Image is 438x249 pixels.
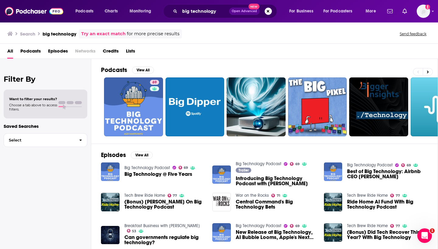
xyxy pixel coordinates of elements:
button: open menu [361,6,384,16]
a: Show notifications dropdown [400,6,409,16]
span: Select [4,138,74,142]
a: Big Technology Podcast [236,161,281,166]
span: New Release at Big Technology, AI Bubble Looms, Apple's Next Event — With [PERSON_NAME] [236,230,317,240]
h2: Episodes [101,151,126,159]
span: (Bonus) [PERSON_NAME] On Big Technology Podcast [124,199,205,210]
button: open menu [71,6,101,16]
span: Want to filter your results? [9,97,57,101]
h3: Search [20,31,35,37]
img: Big Technology @ Five Years [101,162,120,181]
span: 69 [295,225,300,227]
span: 71 [277,194,280,197]
button: Show profile menu [417,5,430,18]
a: Episodes [48,46,68,59]
h3: big technology [43,31,76,37]
a: (Bonus) Brian On Big Technology Podcast [101,193,120,211]
span: 69 [184,166,188,169]
button: open menu [319,6,361,16]
button: Open AdvancedNew [229,8,260,15]
a: Central Command's Big Technology Bets [236,199,317,210]
a: Best of Big Technology: Airbnb CEO Brian Chesky [347,169,428,179]
a: Lists [126,46,135,59]
button: Send feedback [398,31,428,36]
a: PodcastsView All [101,66,154,74]
a: 69 [290,162,300,166]
img: User Profile [417,5,430,18]
img: Best of Big Technology: Airbnb CEO Brian Chesky [324,162,342,181]
span: Charts [105,7,118,15]
span: Podcasts [75,7,93,15]
a: 71 [271,194,280,197]
a: 69 [150,80,159,85]
a: (Bonus) Brian On Big Technology Podcast [124,199,205,210]
a: (Bonus) Did Tech Recover This Year? With Big Technology [324,223,342,242]
span: 69 [295,163,300,165]
img: Introducing Big Technology Podcast with Alex Kantrowitz [212,165,231,184]
span: 77 [173,194,177,197]
img: New Release at Big Technology, AI Bubble Looms, Apple's Next Event — With Brian McCullough [212,223,231,242]
button: open menu [285,6,321,16]
span: Trailer [238,169,249,172]
a: 77 [390,224,400,228]
a: Big Technology @ Five Years [124,172,192,177]
span: 69 [152,80,157,86]
h2: Podcasts [101,66,127,74]
a: 69 [104,77,163,136]
button: Select [4,133,87,147]
a: 77 [390,194,400,197]
img: Podchaser - Follow, Share and Rate Podcasts [5,5,63,17]
a: Ride Home AI Fund With Big Technology Podcast [324,193,342,211]
a: Can governments regulate big technology? [124,235,205,245]
a: Podcasts [20,46,41,59]
span: Introducing Big Technology Podcast with [PERSON_NAME] [236,176,317,186]
span: Open Advanced [232,10,257,13]
a: Show notifications dropdown [385,6,395,16]
a: 69 [401,163,411,167]
a: Breakfast Business with Joe Lynam [124,223,200,228]
a: Tech Brew Ride Home [124,193,165,198]
button: View All [131,152,153,159]
button: open menu [125,6,159,16]
a: EpisodesView All [101,151,153,159]
span: New [249,4,259,9]
a: Try an exact match [81,30,126,37]
h2: Filter By [4,75,87,84]
svg: Add a profile image [425,5,430,9]
span: More [366,7,376,15]
span: 1 [430,228,435,233]
a: Big Technology Podcast [236,223,281,228]
a: Tech Brew Ride Home [347,223,388,228]
span: 69 [407,164,411,167]
a: Credits [103,46,119,59]
a: 69 [290,224,300,228]
a: Introducing Big Technology Podcast with Alex Kantrowitz [236,176,317,186]
span: Logged in as rpearson [417,5,430,18]
span: All [7,46,13,59]
a: Ride Home AI Fund With Big Technology Podcast [347,199,428,210]
img: Can governments regulate big technology? [101,226,120,244]
span: 77 [396,194,400,197]
span: Choose a tab above to access filters. [9,103,57,111]
span: For Business [289,7,313,15]
a: (Bonus) Did Tech Recover This Year? With Big Technology [347,230,428,240]
span: For Podcasters [323,7,353,15]
button: View All [132,67,154,74]
div: Search podcasts, credits, & more... [169,4,283,18]
img: Central Command's Big Technology Bets [212,193,231,211]
span: Networks [75,46,96,59]
span: Best of Big Technology: Airbnb CEO [PERSON_NAME] [347,169,428,179]
span: 77 [396,225,400,227]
